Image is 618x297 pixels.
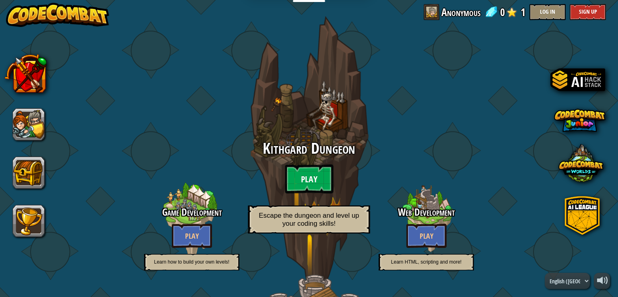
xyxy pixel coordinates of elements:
[363,156,490,283] div: Complete Kithgard Dungeon to unlock
[172,224,212,248] button: Play
[441,4,480,20] span: Anonymous
[406,224,447,248] button: Play
[500,4,505,20] span: 0
[259,211,359,227] span: Escape the dungeon and level up your coding skills!
[529,4,566,20] button: Log In
[128,156,255,283] div: Complete Kithgard Dungeon to unlock
[6,3,109,27] img: CodeCombat - Learn how to code by playing a game
[391,259,461,265] span: Learn HTML, scripting and more!
[285,165,333,194] btn: Play
[398,205,455,219] span: Web Development
[263,138,355,159] span: Kithgard Dungeon
[594,273,610,289] button: Adjust volume
[162,205,222,219] span: Game Development
[154,259,229,265] span: Learn how to build your own levels!
[570,4,606,20] button: Sign Up
[521,4,525,20] span: 1
[545,273,590,289] select: Languages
